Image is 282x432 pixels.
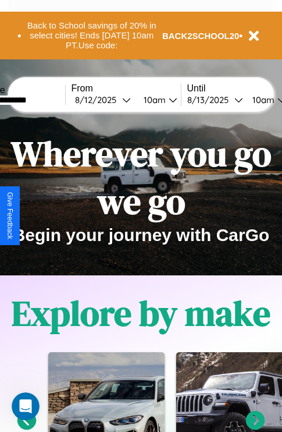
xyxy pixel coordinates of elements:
[75,94,122,105] div: 8 / 12 / 2025
[6,192,14,239] div: Give Feedback
[138,94,169,105] div: 10am
[247,94,277,105] div: 10am
[72,83,181,94] label: From
[162,31,240,41] b: BACK2SCHOOL20
[134,94,181,106] button: 10am
[187,94,234,105] div: 8 / 13 / 2025
[12,392,40,420] iframe: Intercom live chat
[22,17,162,54] button: Back to School savings of 20% in select cities! Ends [DATE] 10am PT.Use code:
[12,289,270,337] h1: Explore by make
[72,94,134,106] button: 8/12/2025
